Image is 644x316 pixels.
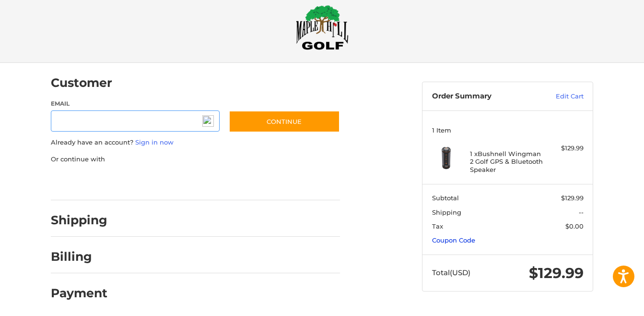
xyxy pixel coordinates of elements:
[432,92,535,101] h3: Order Summary
[296,5,349,50] img: Maple Hill Golf
[51,249,107,264] h2: Billing
[579,208,584,216] span: --
[51,138,340,147] p: Already have an account?
[470,150,543,173] h4: 1 x Bushnell Wingman 2 Golf GPS & Bluetooth Speaker
[135,138,174,146] a: Sign in now
[432,236,475,244] a: Coupon Code
[51,75,112,90] h2: Customer
[51,286,107,301] h2: Payment
[229,110,340,133] button: Continue
[529,264,584,282] span: $129.99
[51,99,220,108] label: Email
[535,92,584,101] a: Edit Cart
[432,268,470,277] span: Total (USD)
[51,155,340,164] p: Or continue with
[432,222,443,230] span: Tax
[546,144,584,153] div: $129.99
[51,213,107,228] h2: Shipping
[432,194,459,202] span: Subtotal
[48,173,120,191] iframe: PayPal-paypal
[129,173,201,191] iframe: PayPal-paylater
[202,115,214,127] img: npw-badge-icon.svg
[432,126,584,134] h3: 1 Item
[565,222,584,230] span: $0.00
[565,290,644,316] iframe: Google Customer Reviews
[561,194,584,202] span: $129.99
[432,208,461,216] span: Shipping
[211,173,282,191] iframe: PayPal-venmo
